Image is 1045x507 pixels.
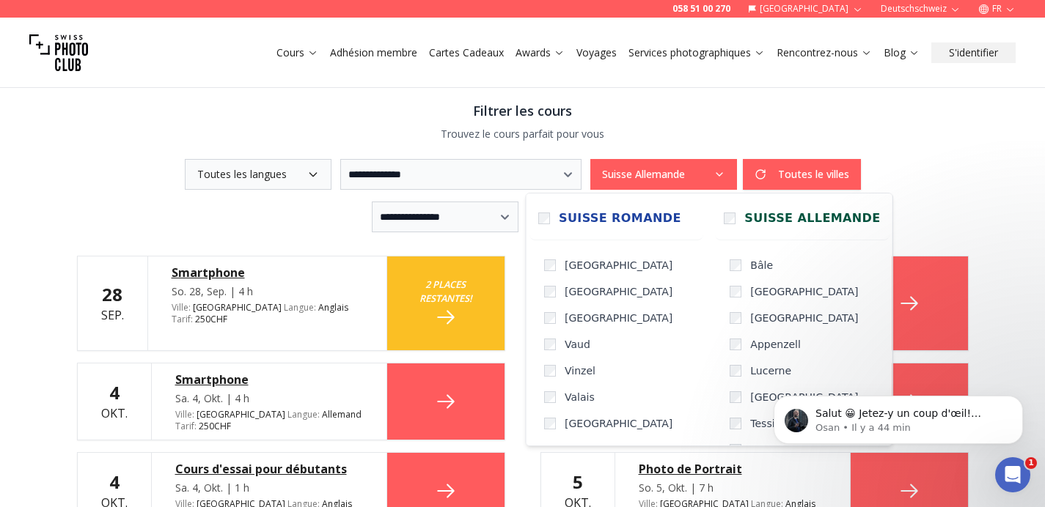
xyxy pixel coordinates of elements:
[730,444,741,456] input: Thurgau
[750,390,858,404] span: [GEOGRAPHIC_DATA]
[322,409,362,421] span: Allemand
[284,301,316,314] span: Langue :
[330,45,417,60] a: Adhésion membre
[544,286,556,297] input: [GEOGRAPHIC_DATA]
[271,42,324,63] button: Cours
[565,363,595,378] span: Vinzel
[750,443,793,457] span: Thurgau
[576,45,617,60] a: Voyages
[287,408,320,421] span: Langue :
[544,365,556,377] input: Vinzel
[1025,457,1037,469] span: 1
[387,256,505,350] a: 2 places restantes!
[750,258,773,273] span: Bâle
[565,337,590,352] span: Vaud
[544,338,556,350] input: Vaud
[29,23,88,82] img: Swiss photo club
[175,371,363,388] a: Smartphone
[172,313,193,325] span: Tarif :
[730,391,741,403] input: [GEOGRAPHIC_DATA]
[750,416,781,431] span: Tessin
[771,42,878,63] button: Rencontrez-nous
[724,212,736,224] input: Suisse Allemande
[750,311,858,325] span: [GEOGRAPHIC_DATA]
[750,337,801,352] span: Appenzell
[639,481,826,495] div: So. 5, Okt. | 7 h
[172,284,363,299] div: So. 28, Sep. | 4 h
[730,259,741,271] input: Bâle
[175,409,363,432] div: [GEOGRAPHIC_DATA] 250 CHF
[526,193,893,446] div: Suisse Allemande
[175,460,363,478] a: Cours d'essai pour débutants
[544,418,556,429] input: [GEOGRAPHIC_DATA]
[931,42,1016,63] button: S'identifier
[884,45,920,60] a: Blog
[77,100,969,121] h3: Filtrer les cours
[175,481,363,495] div: Sa. 4, Okt. | 1 h
[750,284,858,299] span: [GEOGRAPHIC_DATA]
[628,45,765,60] a: Services photographiques
[878,42,925,63] button: Blog
[429,45,504,60] a: Cartes Cadeaux
[730,286,741,297] input: [GEOGRAPHIC_DATA]
[995,457,1030,492] iframe: Intercom live chat
[109,470,120,494] b: 4
[172,302,363,325] div: [GEOGRAPHIC_DATA] 250 CHF
[544,391,556,403] input: Valais
[544,312,556,324] input: [GEOGRAPHIC_DATA]
[565,258,672,273] span: [GEOGRAPHIC_DATA]
[730,312,741,324] input: [GEOGRAPHIC_DATA]
[730,365,741,377] input: Lucerne
[102,282,122,306] b: 28
[777,45,872,60] a: Rencontrez-nous
[565,311,672,325] span: [GEOGRAPHIC_DATA]
[175,391,363,406] div: Sa. 4, Okt. | 4 h
[573,470,583,494] b: 5
[185,159,331,190] button: Toutes les langues
[639,460,826,478] a: Photo de Portrait
[544,259,556,271] input: [GEOGRAPHIC_DATA]
[571,42,623,63] button: Voyages
[109,380,120,404] b: 4
[559,210,681,227] span: Suisse Romande
[175,420,197,432] span: Tarif :
[324,42,423,63] button: Adhésion membre
[101,283,124,324] div: Sep.
[672,3,730,15] a: 058 51 00 270
[172,301,191,314] span: Ville :
[730,418,741,429] input: Tessin
[77,127,969,141] p: Trouvez le cours parfait pour vous
[172,264,363,281] a: Smartphone
[565,390,595,404] span: Valais
[623,42,771,63] button: Services photographiques
[175,408,194,421] span: Ville :
[101,381,128,422] div: Okt.
[743,159,861,190] button: Toutes le villes
[411,278,481,306] small: 2 places restantes!
[565,416,672,431] span: [GEOGRAPHIC_DATA]
[276,45,318,60] a: Cours
[590,159,737,190] button: Suisse Allemande
[423,42,510,63] button: Cartes Cadeaux
[565,284,672,299] span: [GEOGRAPHIC_DATA]
[516,45,565,60] a: Awards
[318,302,348,314] span: Anglais
[538,212,550,224] input: Suisse Romande
[750,363,791,378] span: Lucerne
[752,365,1045,467] iframe: Intercom notifications message
[730,338,741,350] input: Appenzell
[510,42,571,63] button: Awards
[744,210,880,227] span: Suisse Allemande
